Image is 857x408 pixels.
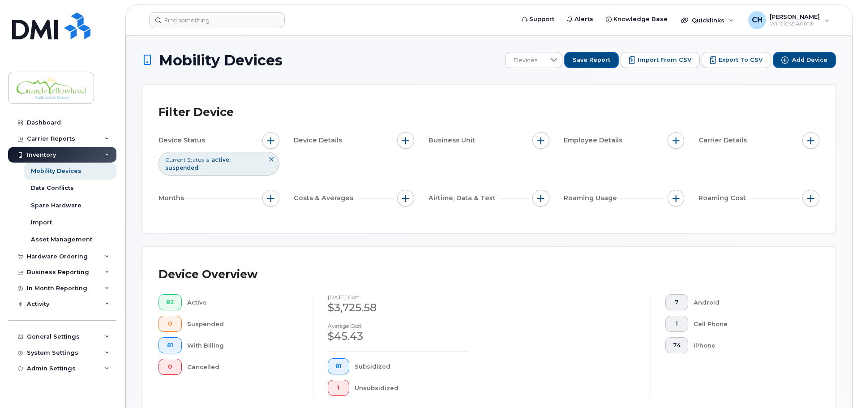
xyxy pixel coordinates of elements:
[694,294,806,310] div: Android
[506,52,545,69] span: Devices
[328,300,467,315] div: $3,725.58
[166,363,174,370] span: 0
[206,156,209,163] span: is
[792,56,827,64] span: Add Device
[573,56,610,64] span: Save Report
[694,337,806,353] div: iPhone
[159,101,234,124] div: Filter Device
[335,384,342,391] span: 1
[665,337,688,353] button: 74
[294,193,356,203] span: Costs & Averages
[665,294,688,310] button: 7
[328,358,349,374] button: 81
[187,337,299,353] div: With Billing
[187,359,299,375] div: Cancelled
[328,329,467,344] div: $45.43
[428,136,478,145] span: Business Unit
[159,263,257,286] div: Device Overview
[166,320,174,327] span: 0
[328,323,467,329] h4: Average cost
[694,316,806,332] div: Cell Phone
[564,136,625,145] span: Employee Details
[564,193,620,203] span: Roaming Usage
[159,294,182,310] button: 82
[698,136,750,145] span: Carrier Details
[159,136,208,145] span: Device Status
[335,363,342,370] span: 81
[328,294,467,300] h4: [DATE] cost
[294,136,345,145] span: Device Details
[165,164,198,171] span: suspended
[187,294,299,310] div: Active
[187,316,299,332] div: Suspended
[166,342,174,349] span: 81
[673,320,681,327] span: 1
[564,52,619,68] button: Save Report
[159,337,182,353] button: 81
[159,359,182,375] button: 0
[355,358,468,374] div: Subsidized
[621,52,700,68] button: Import from CSV
[211,156,231,163] span: active
[428,193,498,203] span: Airtime, Data & Text
[355,380,468,396] div: Unsubsidized
[673,342,681,349] span: 74
[773,52,836,68] button: Add Device
[328,380,349,396] button: 1
[166,299,174,306] span: 82
[719,56,763,64] span: Export to CSV
[702,52,771,68] button: Export to CSV
[159,316,182,332] button: 0
[673,299,681,306] span: 7
[698,193,749,203] span: Roaming Cost
[665,316,688,332] button: 1
[165,156,204,163] span: Current Status
[638,56,691,64] span: Import from CSV
[159,193,187,203] span: Months
[159,52,283,68] span: Mobility Devices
